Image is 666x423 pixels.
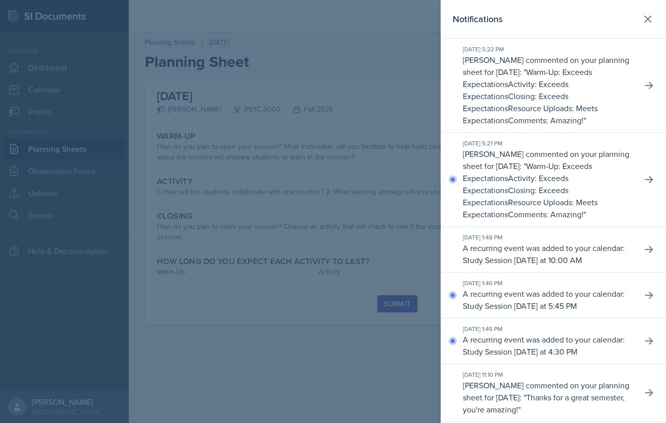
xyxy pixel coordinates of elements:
p: Thanks for a great semester, you're amazing! [463,392,625,415]
div: [DATE] 5:22 PM [463,45,634,54]
p: [PERSON_NAME] commented on your planning sheet for [DATE]: " " [463,379,634,415]
div: [DATE] 5:21 PM [463,139,634,148]
p: Activity: Exceeds Expectations [463,173,568,196]
p: A recurring event was added to your calendar: Study Session [DATE] at 10:00 AM [463,242,634,266]
p: A recurring event was added to your calendar: Study Session [DATE] at 5:45 PM [463,288,634,312]
p: Closing: Exceeds Expectations [463,185,568,208]
p: Comments: Amazing! [508,209,584,220]
p: Warm-Up: Exceeds Expectations [463,160,592,184]
div: [DATE] 1:48 PM [463,233,634,242]
p: A recurring event was added to your calendar: Study Session [DATE] at 4:30 PM [463,333,634,358]
p: Comments: Amazing! [508,115,584,126]
h2: Notifications [453,12,503,26]
p: Resource Uploads: Meets Expectations [463,197,598,220]
p: Activity: Exceeds Expectations [463,78,568,102]
div: [DATE] 11:10 PM [463,370,634,379]
p: Resource Uploads: Meets Expectations [463,103,598,126]
p: Closing: Exceeds Expectations [463,91,568,114]
div: [DATE] 1:45 PM [463,324,634,333]
div: [DATE] 1:46 PM [463,279,634,288]
p: [PERSON_NAME] commented on your planning sheet for [DATE]: " " [463,148,634,220]
p: [PERSON_NAME] commented on your planning sheet for [DATE]: " " [463,54,634,126]
p: Warm-Up: Exceeds Expectations [463,66,592,90]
